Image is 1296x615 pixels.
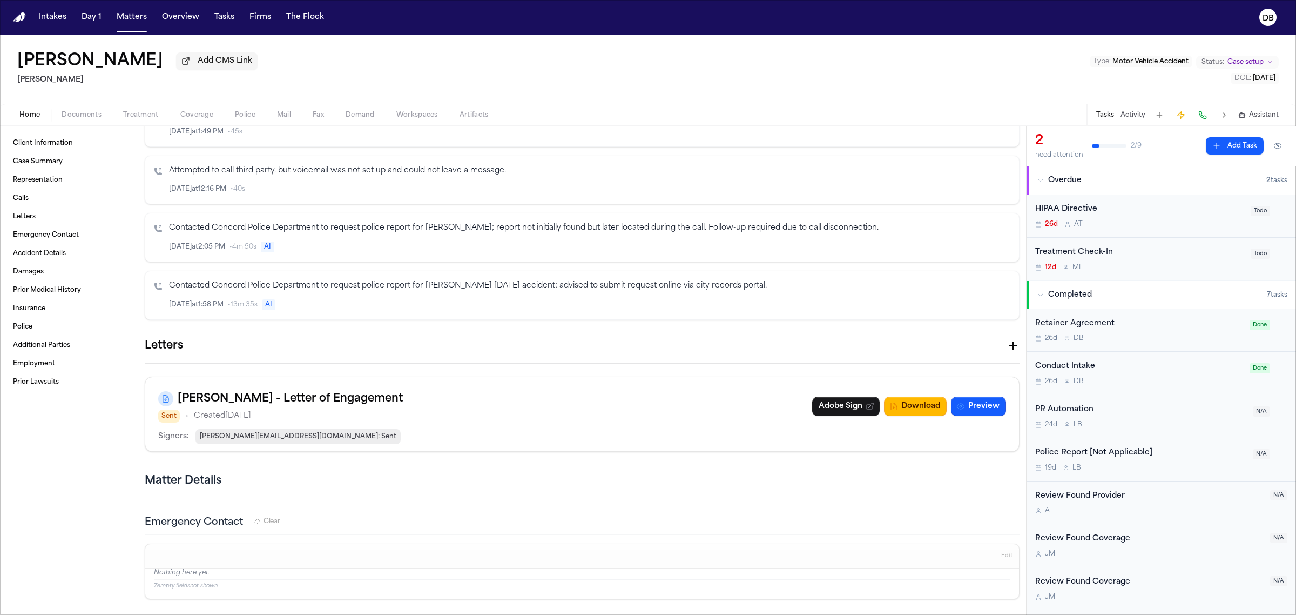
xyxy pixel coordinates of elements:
span: Status: [1201,58,1224,66]
span: [DATE] at 1:49 PM [169,128,224,136]
span: [DATE] at 1:58 PM [169,300,224,309]
button: Edit [998,547,1016,565]
a: Prior Lawsuits [9,373,129,391]
span: Case setup [1227,58,1264,66]
a: Representation [9,171,129,189]
button: Preview [951,397,1006,416]
span: AI [262,299,275,310]
h1: [PERSON_NAME] [17,52,163,71]
div: Open task: PR Automation [1027,395,1296,438]
span: Sent [158,410,180,423]
span: • 13m 35s [228,300,258,309]
button: Change status from Case setup [1196,56,1279,69]
span: A [1045,506,1050,515]
span: N/A [1253,449,1270,459]
button: Firms [245,8,275,27]
span: Workspaces [396,111,438,119]
span: N/A [1270,490,1287,500]
span: Home [19,111,40,119]
div: Review Found Coverage [1035,576,1264,589]
span: Treatment [123,111,159,119]
span: N/A [1270,576,1287,586]
a: Police [9,318,129,336]
p: Signers: [158,430,189,443]
span: • 40s [231,185,245,193]
span: 12d [1045,263,1056,272]
button: Download [884,397,947,416]
p: Created [DATE] [194,410,251,423]
span: Motor Vehicle Accident [1112,58,1189,65]
span: 24d [1045,420,1057,429]
a: Adobe Sign [812,397,880,416]
h2: Matter Details [145,473,221,489]
p: Contacted Concord Police Department to request police report for [PERSON_NAME] [DATE] accident; a... [169,280,1010,292]
button: Clear Emergency Contact [254,517,280,526]
span: Todo [1251,206,1270,216]
img: Finch Logo [13,12,26,23]
span: • [185,410,188,423]
span: Add CMS Link [198,56,252,66]
a: Home [13,12,26,23]
span: L B [1074,420,1082,429]
a: Additional Parties [9,337,129,354]
button: Hide completed tasks (⌘⇧H) [1268,137,1287,155]
div: Conduct Intake [1035,360,1243,373]
div: need attention [1035,151,1083,159]
p: Attempted to call third party, but voicemail was not set up and could not leave a message. [169,165,1010,177]
button: Tasks [210,8,239,27]
a: Employment [9,355,129,372]
div: Open task: Review Found Coverage [1027,524,1296,567]
span: Overdue [1048,175,1082,186]
span: J M [1045,550,1055,558]
span: [PERSON_NAME][EMAIL_ADDRESS][DOMAIN_NAME] : Sent [195,429,401,444]
h1: Letters [145,337,183,355]
span: Artifacts [460,111,489,119]
button: Day 1 [77,8,106,27]
a: Damages [9,263,129,280]
span: [DATE] [1253,75,1275,82]
span: • 45s [228,128,242,136]
button: Edit DOL: 2025-01-14 [1231,73,1279,84]
span: D B [1074,377,1084,386]
button: Make a Call [1195,108,1210,123]
span: 2 / 9 [1131,142,1142,150]
h3: [PERSON_NAME] - Letter of Engagement [178,390,403,407]
button: Add Task [1152,108,1167,123]
span: Clear [264,517,280,526]
div: Open task: Retainer Agreement [1027,309,1296,352]
span: 26d [1045,377,1057,386]
span: A T [1074,220,1083,229]
span: [DATE] at 2:05 PM [169,243,225,251]
span: N/A [1253,406,1270,417]
span: AI [261,242,274,252]
a: Insurance [9,300,129,317]
p: Contacted Concord Police Department to request police report for [PERSON_NAME]; report not initia... [169,222,1010,235]
button: Activity [1120,111,1145,119]
button: Intakes [35,8,71,27]
span: • 4m 50s [230,243,256,251]
span: J M [1045,593,1055,601]
div: Open task: HIPAA Directive [1027,195,1296,238]
span: Done [1250,363,1270,373]
div: 2 [1035,132,1083,150]
button: Create Immediate Task [1173,108,1189,123]
button: Assistant [1238,111,1279,119]
div: Treatment Check-In [1035,246,1244,259]
button: Add Task [1206,137,1264,155]
span: Fax [313,111,324,119]
span: Type : [1093,58,1111,65]
span: Demand [346,111,375,119]
span: 2 task s [1266,176,1287,185]
span: 26d [1045,220,1058,229]
a: Case Summary [9,153,129,170]
span: Todo [1251,249,1270,259]
h3: Emergency Contact [145,515,243,530]
button: Tasks [1096,111,1114,119]
div: Police Report [Not Applicable] [1035,447,1246,459]
span: 26d [1045,334,1057,343]
span: D B [1074,334,1084,343]
span: Done [1250,320,1270,330]
div: Open task: Police Report [Not Applicable] [1027,438,1296,482]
